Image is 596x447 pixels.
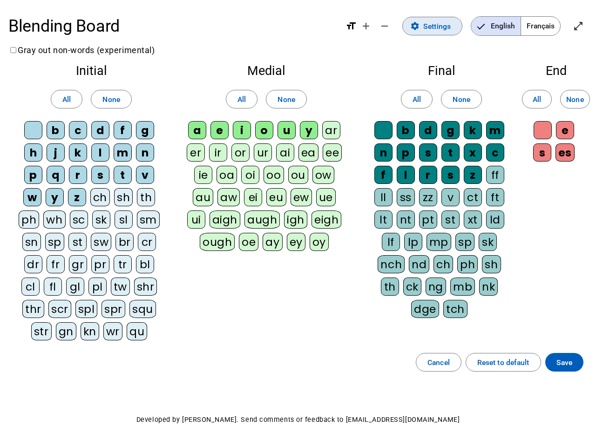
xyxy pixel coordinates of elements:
div: ct [464,188,482,206]
div: ph [457,255,478,273]
div: z [68,188,86,206]
div: l [397,166,415,184]
div: k [69,143,87,162]
div: sl [115,210,133,229]
button: Enter full screen [569,17,588,35]
div: e [556,121,574,139]
div: shr [134,278,157,296]
span: All [62,93,71,106]
div: br [115,233,134,251]
div: pr [91,255,109,273]
div: p [24,166,42,184]
span: None [102,93,120,106]
div: w [23,188,41,206]
div: sn [22,233,41,251]
span: All [413,93,421,106]
div: f [374,166,393,184]
div: wh [43,210,65,229]
div: dge [411,300,439,318]
div: ck [403,278,421,296]
div: spl [75,300,98,318]
div: ey [287,233,305,251]
div: lt [374,210,393,229]
div: st [68,233,87,251]
div: l [91,143,109,162]
div: m [486,121,504,139]
button: All [522,90,552,108]
div: ough [200,233,235,251]
div: sk [479,233,497,251]
div: nk [479,278,498,296]
div: ie [194,166,212,184]
h2: End [533,65,579,77]
div: y [46,188,64,206]
div: qu [127,322,147,340]
button: None [266,90,306,108]
div: eu [266,188,286,206]
div: v [136,166,154,184]
button: None [441,90,481,108]
div: d [91,121,109,139]
div: g [136,121,154,139]
div: er [187,143,205,162]
span: Settings [423,20,451,33]
div: gn [56,322,76,340]
div: o [255,121,273,139]
div: tw [111,278,130,296]
div: d [419,121,437,139]
mat-icon: format_size [345,20,357,32]
div: gl [66,278,84,296]
input: Gray out non-words (experimental) [10,47,16,53]
div: s [441,166,460,184]
span: Cancel [427,356,450,369]
div: ch [90,188,110,206]
div: spr [102,300,125,318]
div: mp [427,233,451,251]
div: thr [22,300,44,318]
div: lp [404,233,422,251]
button: Settings [402,17,462,35]
mat-icon: remove [379,20,390,32]
div: cl [21,278,40,296]
div: ar [322,121,340,139]
div: ow [312,166,334,184]
div: a [188,121,206,139]
div: n [374,143,393,162]
div: p [397,143,415,162]
button: All [51,90,82,108]
div: e [210,121,229,139]
span: Reset to default [477,356,529,369]
div: ph [19,210,39,229]
h2: Initial [17,65,166,77]
div: cr [138,233,156,251]
div: gr [69,255,87,273]
div: r [69,166,87,184]
span: None [278,93,295,106]
label: Gray out non-words (experimental) [8,45,155,55]
div: s [533,143,551,162]
div: bl [136,255,154,273]
p: Developed by [PERSON_NAME]. Send comments or feedback to [EMAIL_ADDRESS][DOMAIN_NAME] [8,413,588,426]
mat-icon: open_in_full [573,20,584,32]
div: c [69,121,87,139]
div: s [419,143,437,162]
div: ff [486,166,504,184]
div: y [300,121,318,139]
div: oy [310,233,329,251]
div: tch [443,300,467,318]
div: aigh [210,210,240,229]
div: j [47,143,65,162]
span: All [533,93,541,106]
span: Save [556,356,572,369]
div: nch [378,255,405,273]
div: sc [70,210,88,229]
button: Reset to default [466,353,541,372]
div: x [464,143,482,162]
mat-button-toggle-group: Language selection [471,16,561,36]
div: h [24,143,42,162]
div: ld [486,210,504,229]
div: au [193,188,213,206]
div: fr [47,255,65,273]
h2: Final [367,65,516,77]
div: ee [323,143,342,162]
